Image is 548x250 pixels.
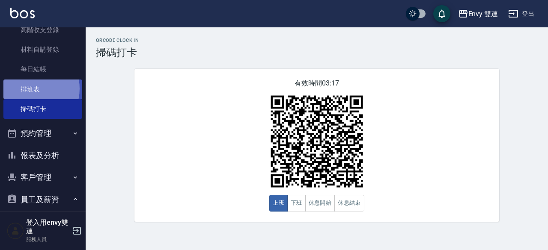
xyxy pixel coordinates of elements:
a: 掃碼打卡 [3,99,82,119]
button: 休息開始 [305,195,335,212]
button: 預約管理 [3,122,82,144]
div: Envy 雙連 [468,9,498,19]
a: 材料自購登錄 [3,40,82,59]
button: 上班 [269,195,288,212]
div: 有效時間 03:17 [134,69,499,222]
a: 每日結帳 [3,59,82,79]
h5: 登入用envy雙連 [26,218,70,235]
a: 高階收支登錄 [3,20,82,40]
button: 下班 [287,195,306,212]
a: 排班表 [3,79,82,99]
button: 休息結束 [334,195,364,212]
button: 員工及薪資 [3,188,82,211]
h2: QRcode Clock In [96,38,538,43]
button: 客戶管理 [3,166,82,188]
button: save [433,5,450,22]
button: 登出 [505,6,538,22]
img: Logo [10,8,35,18]
p: 服務人員 [26,235,70,243]
button: 報表及分析 [3,144,82,167]
img: Person [7,222,24,239]
h3: 掃碼打卡 [96,47,538,59]
button: Envy 雙連 [455,5,502,23]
